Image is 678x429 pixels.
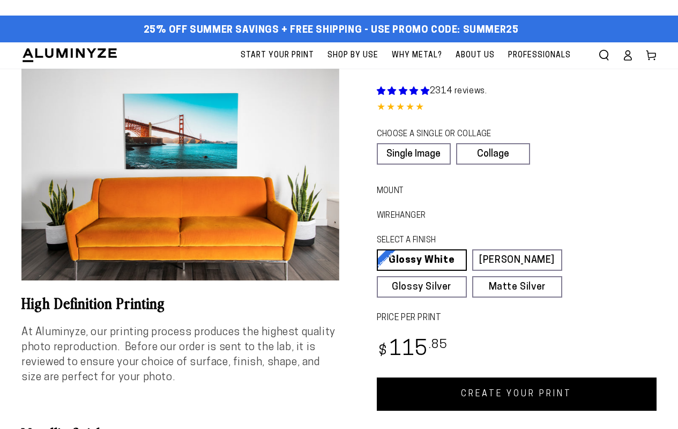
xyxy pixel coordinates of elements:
sup: .85 [429,339,448,351]
a: Shop By Use [322,42,384,69]
media-gallery: Gallery Viewer [21,69,339,280]
a: CREATE YOUR PRINT [377,378,657,411]
a: Glossy White [377,249,467,271]
bdi: 115 [377,339,448,360]
span: About Us [456,49,495,62]
a: Professionals [503,42,576,69]
span: Why Metal? [392,49,442,62]
summary: Search our site [592,43,616,67]
a: Matte Silver [472,276,562,298]
a: [PERSON_NAME] [472,249,562,271]
label: PRICE PER PRINT [377,312,657,324]
span: Start Your Print [241,49,314,62]
legend: Mount [377,186,393,197]
span: Professionals [508,49,571,62]
a: Start Your Print [235,42,319,69]
img: Aluminyze [21,47,118,63]
legend: CHOOSE A SINGLE OR COLLAGE [377,129,520,140]
a: Glossy Silver [377,276,467,298]
span: $ [378,344,388,359]
legend: WireHanger [377,210,407,222]
span: Shop By Use [327,49,378,62]
a: About Us [450,42,500,69]
span: 25% off Summer Savings + Free Shipping - Use Promo Code: SUMMER25 [144,25,519,36]
a: Collage [456,143,530,165]
span: At Aluminyze, our printing process produces the highest quality photo reproduction. Before our or... [21,327,336,383]
b: High Definition Printing [21,292,165,313]
a: Why Metal? [386,42,448,69]
a: Single Image [377,143,451,165]
div: 4.85 out of 5.0 stars [377,100,657,116]
legend: SELECT A FINISH [377,235,541,247]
